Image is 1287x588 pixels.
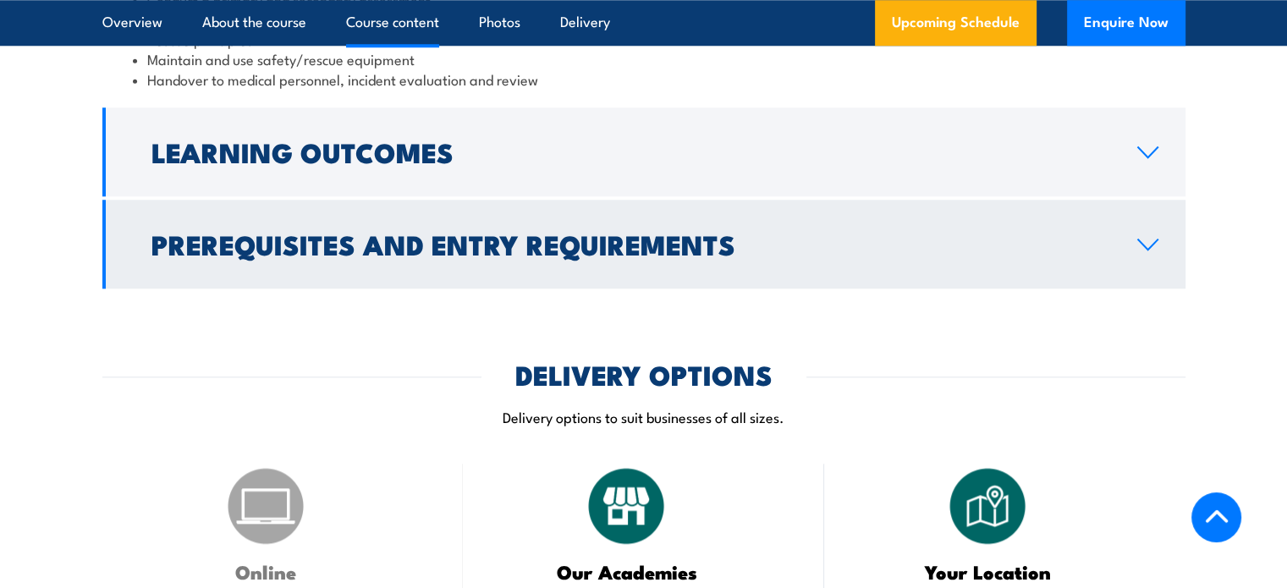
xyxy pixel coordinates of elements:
li: Maintain and use safety/rescue equipment [133,49,1155,69]
a: Prerequisites and Entry Requirements [102,200,1185,289]
h2: Prerequisites and Entry Requirements [151,232,1110,256]
h3: Our Academies [505,562,748,581]
p: Delivery options to suit businesses of all sizes. [102,407,1185,426]
h3: Online [145,562,388,581]
a: Learning Outcomes [102,107,1185,196]
h3: Your Location [866,562,1109,581]
h2: DELIVERY OPTIONS [515,362,773,386]
h2: Learning Outcomes [151,140,1110,163]
li: Handover to medical personnel, incident evaluation and review [133,69,1155,89]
